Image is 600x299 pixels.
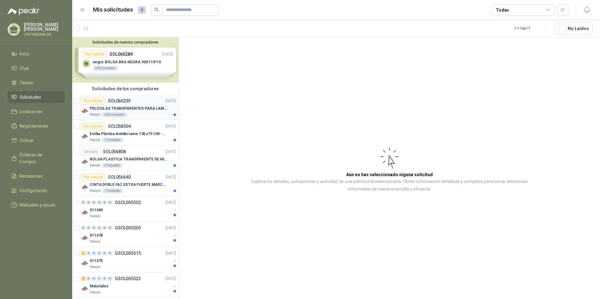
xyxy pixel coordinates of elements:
[102,251,107,255] div: 0
[75,40,176,45] button: Solicitudes de nuevos compradores
[81,148,100,155] div: Cerrado
[90,207,103,213] p: 011460
[90,214,100,219] p: Patojito
[86,251,91,255] div: 0
[115,226,141,230] p: GSOL005505
[81,173,105,181] div: Por cotizar
[97,200,102,205] div: 0
[102,200,107,205] div: 0
[81,260,88,267] img: Company Logo
[115,276,141,281] p: GSOL005523
[81,209,88,216] img: Company Logo
[8,106,65,118] a: Licitaciones
[108,226,112,230] div: 0
[8,77,65,89] a: Tareas
[138,6,146,14] span: 9
[81,285,88,292] img: Company Logo
[19,187,47,194] span: Configuración
[90,112,100,117] p: Patojito
[242,178,537,193] p: Explora los detalles, cotizaciones y actividad de una solicitud al seleccionarla. Obtén informaci...
[24,23,65,31] p: [PERSON_NAME] [PERSON_NAME]
[90,156,168,162] p: BOLSA PLASTICA TRANSPARENTE DE 40*60 CMS
[81,183,88,191] img: Company Logo
[154,8,159,12] span: search
[90,283,109,289] p: Materiales
[81,199,177,219] a: 0 0 0 0 0 0 GSOL005502[DATE] Company Logo011460Patojito
[72,83,179,95] div: Solicitudes de tus compradores
[81,224,177,244] a: 0 0 0 0 0 0 GSOL005505[DATE] Company Logo011478Patojito
[8,48,65,60] a: Inicio
[102,226,107,230] div: 0
[165,123,176,129] p: [DATE]
[90,265,100,270] p: Patojito
[92,226,96,230] div: 0
[8,62,65,74] a: Chat
[81,276,86,281] div: 2
[90,106,168,112] p: PELICULAS TRANSPARENTES PARA LAMINADO EN CALIENTE
[108,276,112,281] div: 0
[72,145,179,171] a: CerradoSOL056808[DATE] Company LogoBOLSA PLASTICA TRANSPARENTE DE 40*60 CMSPatojito3 Paquetes
[90,239,100,244] p: Patojito
[81,158,88,165] img: Company Logo
[19,137,34,144] span: Cotizar
[8,91,65,103] a: Solicitudes
[165,276,176,282] p: [DATE]
[92,276,96,281] div: 0
[90,233,103,239] p: 011478
[19,108,43,115] span: Licitaciones
[72,37,179,83] div: Solicitudes de nuevos compradoresPor cotizarSOL060289[DATE] negra: BOLSA BRA NEGRA 90X110*10200 U...
[103,149,126,154] p: SOL056808
[165,225,176,231] p: [DATE]
[108,175,131,179] p: SOL056640
[19,202,55,208] span: Manuales y ayuda
[102,276,107,281] div: 0
[19,79,33,86] span: Tareas
[8,185,65,197] a: Configuración
[24,33,65,36] p: CINTANDINA SA
[19,65,29,72] span: Chat
[81,226,86,230] div: 0
[514,24,550,34] div: 1 - 17 de 17
[19,50,29,57] span: Inicio
[165,250,176,256] p: [DATE]
[165,174,176,180] p: [DATE]
[81,97,105,105] div: Por cotizar
[86,276,91,281] div: 0
[8,199,65,211] a: Manuales y ayuda
[496,7,509,13] div: Todas
[90,258,103,264] p: 011475
[81,251,86,255] div: 1
[93,5,133,14] h1: Mis solicitudes
[108,99,131,103] p: SOL060293
[81,234,88,242] img: Company Logo
[19,151,59,165] span: Órdenes de Compra
[346,171,433,178] h3: Aún no has seleccionado niguna solicitud
[8,170,65,182] a: Remisiones
[555,23,592,34] button: No Leídos
[90,138,100,143] p: Patojito
[97,251,102,255] div: 0
[108,200,112,205] div: 0
[72,95,179,120] a: Por cotizarSOL060293[DATE] Company LogoPELICULAS TRANSPARENTES PARA LAMINADO EN CALIENTEPatojito2...
[92,200,96,205] div: 0
[90,182,168,188] p: CINTA DOBLE FAZ EXTRA FUERTE MARCA:3M
[108,251,112,255] div: 0
[90,290,100,295] p: Patojito
[19,123,48,129] span: Negociaciones
[102,138,123,143] div: 1 Unidades
[115,251,141,255] p: GSOL005515
[81,275,177,295] a: 2 0 0 0 0 0 GSOL005523[DATE] Company LogoMaterialesPatojito
[81,107,88,115] img: Company Logo
[86,226,91,230] div: 0
[81,200,86,205] div: 0
[102,112,127,117] div: 200 Unidades
[81,123,105,130] div: Por cotizar
[165,200,176,206] p: [DATE]
[108,124,131,129] p: SOL058504
[92,251,96,255] div: 0
[19,94,41,101] span: Solicitudes
[90,131,168,137] p: Estiba Plástica Antiderrame 130 x75 CM - Capacidad 180-200 Litros
[165,149,176,155] p: [DATE]
[8,134,65,146] a: Cotizar
[72,120,179,145] a: Por cotizarSOL058504[DATE] Company LogoEstiba Plástica Antiderrame 130 x75 CM - Capacidad 180-200...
